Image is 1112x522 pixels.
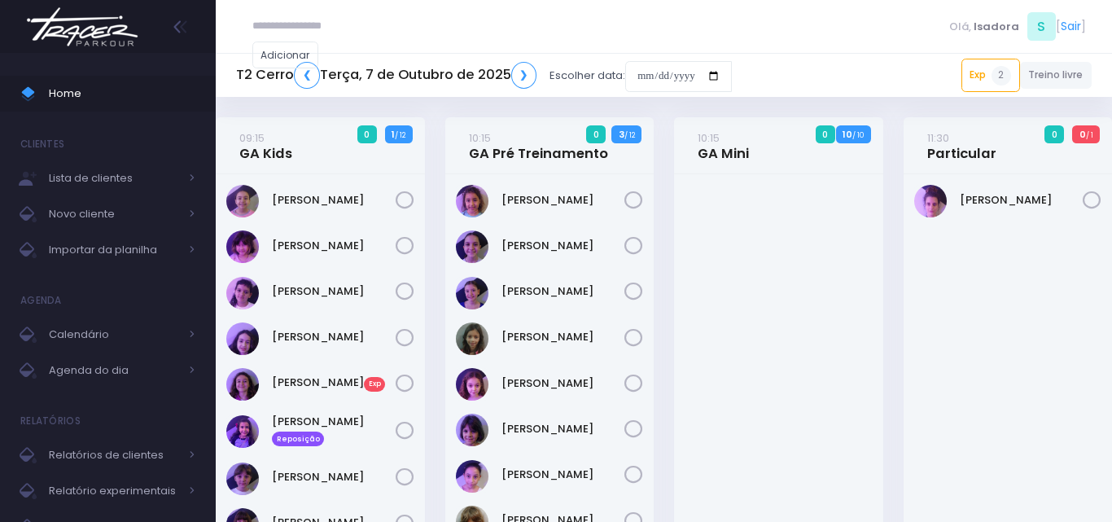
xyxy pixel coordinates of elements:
[698,129,749,162] a: 10:15GA Mini
[456,368,488,401] img: Luisa Tomchinsky Montezano
[624,130,635,140] small: / 12
[272,414,395,446] a: [PERSON_NAME] Reposição
[501,192,624,208] a: [PERSON_NAME]
[456,322,488,355] img: Julia de Campos Munhoz
[914,185,947,217] img: Maria Laura Bertazzi
[1044,125,1064,143] span: 0
[586,125,606,143] span: 0
[456,277,488,309] img: Jasmim rocha
[252,42,319,68] a: Adicionar
[927,130,949,146] small: 11:30
[49,360,179,381] span: Agenda do dia
[395,130,405,140] small: / 12
[992,66,1011,86] span: 2
[239,130,265,146] small: 09:15
[501,421,624,437] a: [PERSON_NAME]
[456,414,488,446] img: Malu Bernardes
[272,192,395,208] a: [PERSON_NAME]
[501,467,624,483] a: [PERSON_NAME]
[272,329,395,345] a: [PERSON_NAME]
[1027,12,1056,41] span: S
[974,19,1019,35] span: Isadora
[943,8,1092,45] div: [ ]
[1079,128,1086,141] strong: 0
[698,130,720,146] small: 10:15
[501,283,624,300] a: [PERSON_NAME]
[49,445,179,466] span: Relatórios de clientes
[226,277,259,309] img: Clara Guimaraes Kron
[357,125,377,143] span: 0
[1061,18,1081,35] a: Sair
[1020,62,1092,89] a: Treino livre
[852,130,864,140] small: / 10
[239,129,292,162] a: 09:15GA Kids
[20,405,81,437] h4: Relatórios
[364,377,385,392] span: Exp
[469,130,491,146] small: 10:15
[226,185,259,217] img: Beatriz Cogo
[20,284,62,317] h4: Agenda
[49,324,179,345] span: Calendário
[49,239,179,261] span: Importar da planilha
[456,230,488,263] img: Ana Helena Soutello
[501,238,624,254] a: [PERSON_NAME]
[456,460,488,493] img: Maria Vitória Silva Moura
[49,168,179,189] span: Lista de clientes
[272,469,395,485] a: [PERSON_NAME]
[226,415,259,448] img: Manuela Santos
[960,192,1083,208] a: [PERSON_NAME]
[456,185,488,217] img: Alice Oliveira Castro
[511,62,537,89] a: ❯
[49,83,195,104] span: Home
[226,463,259,495] img: Maria Clara Frateschi
[392,128,395,141] strong: 1
[272,375,395,391] a: [PERSON_NAME]Exp
[272,238,395,254] a: [PERSON_NAME]
[501,329,624,345] a: [PERSON_NAME]
[816,125,835,143] span: 0
[501,375,624,392] a: [PERSON_NAME]
[949,19,971,35] span: Olá,
[49,204,179,225] span: Novo cliente
[226,322,259,355] img: Isabela de Brito Moffa
[236,57,732,94] div: Escolher data:
[272,283,395,300] a: [PERSON_NAME]
[961,59,1020,91] a: Exp2
[236,62,536,89] h5: T2 Cerro Terça, 7 de Outubro de 2025
[226,230,259,263] img: Chiara Real Oshima Hirata
[20,128,64,160] h4: Clientes
[469,129,608,162] a: 10:15GA Pré Treinamento
[1086,130,1093,140] small: / 1
[927,129,996,162] a: 11:30Particular
[49,480,179,502] span: Relatório experimentais
[843,128,852,141] strong: 10
[226,368,259,401] img: Luisa Monteiro Ramenzoni
[272,432,324,446] span: Reposição
[619,128,624,141] strong: 3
